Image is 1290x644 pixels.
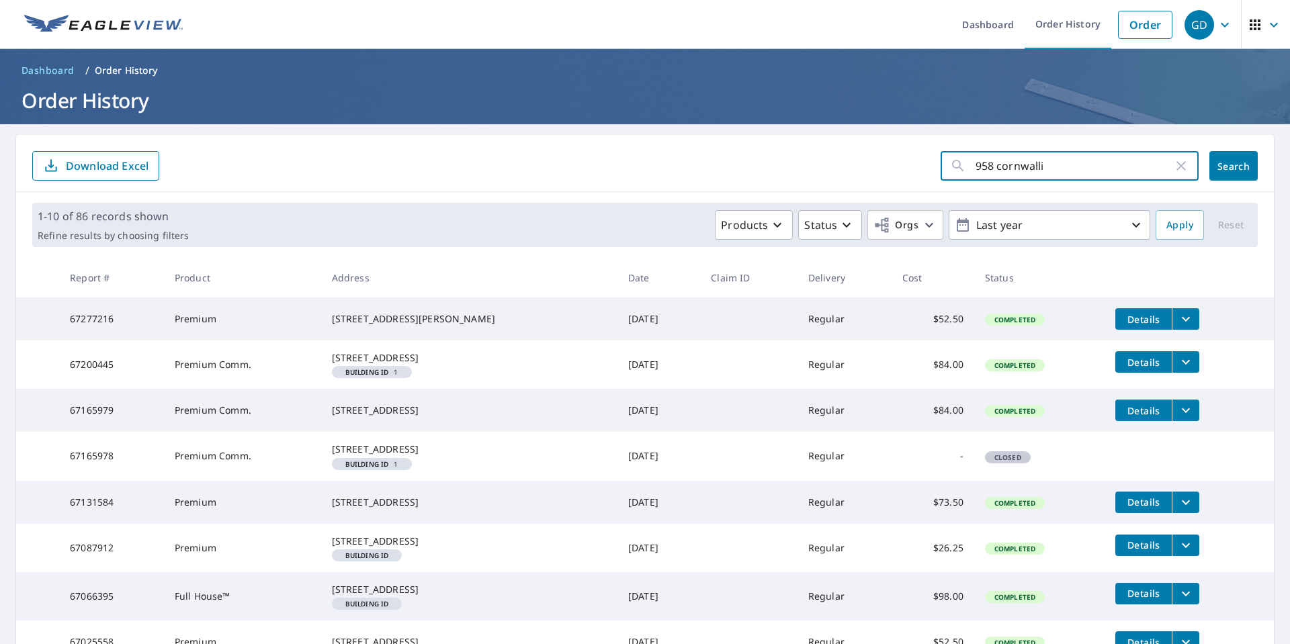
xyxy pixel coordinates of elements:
a: Order [1118,11,1172,39]
td: $98.00 [892,572,974,620]
td: [DATE] [617,572,700,620]
span: Details [1123,496,1164,508]
button: Last year [949,210,1150,240]
button: detailsBtn-67066395 [1115,583,1172,604]
td: $52.50 [892,297,974,340]
th: Delivery [798,258,892,297]
td: [DATE] [617,389,700,432]
button: filesDropdownBtn-67066395 [1172,583,1199,604]
span: Search [1220,160,1247,173]
button: Orgs [867,210,943,240]
button: detailsBtn-67200445 [1115,351,1172,373]
button: filesDropdownBtn-67131584 [1172,492,1199,513]
span: Closed [986,453,1029,462]
span: Dashboard [21,64,75,77]
button: detailsBtn-67087912 [1115,535,1172,556]
div: GD [1185,10,1214,40]
td: Full House™ [164,572,321,620]
input: Address, Report #, Claim ID, etc. [976,147,1173,185]
button: filesDropdownBtn-67165979 [1172,400,1199,421]
button: Apply [1156,210,1204,240]
span: Details [1123,313,1164,326]
div: [STREET_ADDRESS] [332,583,607,596]
td: [DATE] [617,340,700,389]
button: Download Excel [32,151,159,181]
td: 67200445 [59,340,164,389]
em: Building ID [345,552,389,559]
div: [STREET_ADDRESS] [332,404,607,417]
p: Refine results by choosing filters [38,230,189,242]
p: Download Excel [66,158,148,173]
td: $26.25 [892,524,974,572]
td: - [892,432,974,480]
span: Details [1123,539,1164,551]
nav: breadcrumb [16,60,1274,81]
th: Product [164,258,321,297]
td: [DATE] [617,432,700,480]
td: Premium Comm. [164,389,321,432]
td: Regular [798,432,892,480]
span: Details [1123,356,1164,369]
span: Completed [986,592,1043,602]
button: detailsBtn-67165979 [1115,400,1172,421]
button: filesDropdownBtn-67200445 [1172,351,1199,373]
p: 1-10 of 86 records shown [38,208,189,224]
p: Order History [95,64,158,77]
td: $73.50 [892,481,974,524]
p: Last year [971,214,1128,237]
td: Regular [798,389,892,432]
td: Regular [798,524,892,572]
em: Building ID [345,369,389,375]
td: [DATE] [617,481,700,524]
li: / [85,62,89,79]
td: Regular [798,340,892,389]
em: Building ID [345,600,389,607]
div: [STREET_ADDRESS] [332,443,607,456]
td: Premium [164,524,321,572]
th: Status [974,258,1105,297]
td: Premium Comm. [164,340,321,389]
td: [DATE] [617,524,700,572]
span: Orgs [873,217,918,234]
div: [STREET_ADDRESS] [332,535,607,548]
img: EV Logo [24,15,183,35]
td: [DATE] [617,297,700,340]
h1: Order History [16,87,1274,114]
span: Details [1123,587,1164,600]
td: 67131584 [59,481,164,524]
th: Cost [892,258,974,297]
span: 1 [337,461,406,467]
p: Products [721,217,768,233]
span: Completed [986,315,1043,324]
td: Regular [798,572,892,620]
button: detailsBtn-67277216 [1115,308,1172,330]
button: Status [798,210,862,240]
span: 1 [337,369,406,375]
p: Status [804,217,837,233]
td: $84.00 [892,340,974,389]
span: Completed [986,544,1043,553]
td: 67277216 [59,297,164,340]
td: Premium Comm. [164,432,321,480]
th: Date [617,258,700,297]
th: Address [321,258,617,297]
span: Apply [1166,217,1193,234]
button: detailsBtn-67131584 [1115,492,1172,513]
td: 67165979 [59,389,164,432]
td: Regular [798,481,892,524]
span: Details [1123,404,1164,417]
span: Completed [986,361,1043,370]
div: [STREET_ADDRESS][PERSON_NAME] [332,312,607,326]
th: Claim ID [700,258,798,297]
em: Building ID [345,461,389,467]
td: $84.00 [892,389,974,432]
td: Premium [164,481,321,524]
button: Search [1209,151,1258,181]
div: [STREET_ADDRESS] [332,496,607,509]
button: filesDropdownBtn-67277216 [1172,308,1199,330]
th: Report # [59,258,164,297]
a: Dashboard [16,60,80,81]
td: 67165978 [59,432,164,480]
button: filesDropdownBtn-67087912 [1172,535,1199,556]
td: 67087912 [59,524,164,572]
